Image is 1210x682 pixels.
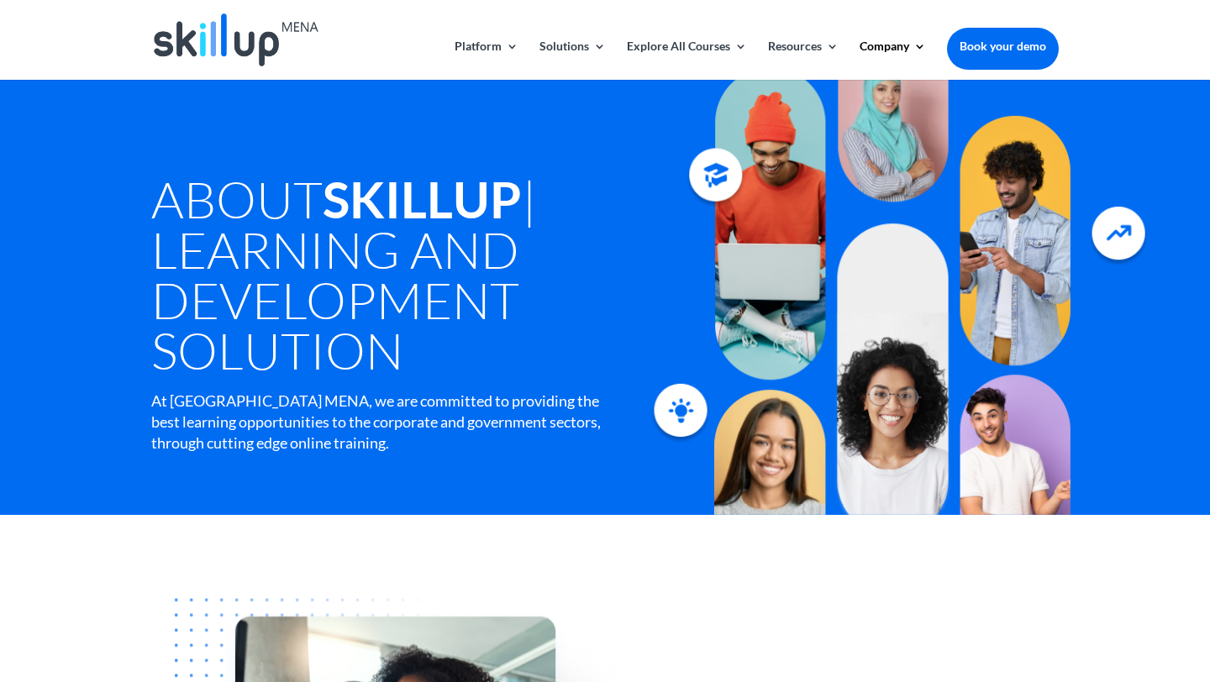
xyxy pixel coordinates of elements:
h1: About | Learning and Development Solution [151,174,676,384]
iframe: Chat Widget [1126,601,1210,682]
a: Platform [455,40,518,80]
a: Resources [768,40,839,80]
div: At [GEOGRAPHIC_DATA] MENA, we are committed to providing the best learning opportunities to the c... [151,391,602,454]
img: Skillup Mena [154,13,318,66]
a: Solutions [539,40,606,80]
a: Book your demo [947,28,1059,65]
strong: SkillUp [323,169,522,229]
a: Explore All Courses [627,40,747,80]
a: Company [860,40,926,80]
